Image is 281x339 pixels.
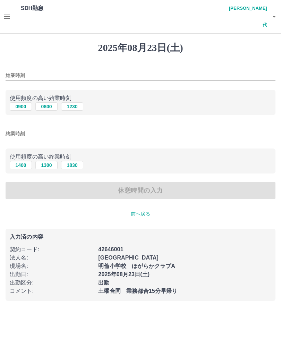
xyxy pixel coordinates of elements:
b: 42646001 [98,246,123,252]
b: 出勤 [98,280,109,286]
p: 法人名 : [10,254,94,262]
button: 1300 [35,161,58,169]
p: 使用頻度の高い終業時刻 [10,153,271,161]
h1: 2025年08月23日(土) [6,42,275,54]
b: [GEOGRAPHIC_DATA] [98,255,159,261]
button: 1830 [61,161,83,169]
p: 契約コード : [10,245,94,254]
p: 出勤日 : [10,270,94,279]
button: 0900 [10,102,32,111]
p: 入力済の内容 [10,234,271,240]
p: 現場名 : [10,262,94,270]
p: 前へ戻る [6,210,275,218]
button: 0800 [35,102,58,111]
button: 1400 [10,161,32,169]
p: 使用頻度の高い始業時刻 [10,94,271,102]
p: コメント : [10,287,94,295]
b: 土曜合同 業務都合15分早帰り [98,288,177,294]
b: 明倫小学校 ほがらかクラブA [98,263,175,269]
p: 出勤区分 : [10,279,94,287]
b: 2025年08月23日(土) [98,271,150,277]
button: 1230 [61,102,83,111]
